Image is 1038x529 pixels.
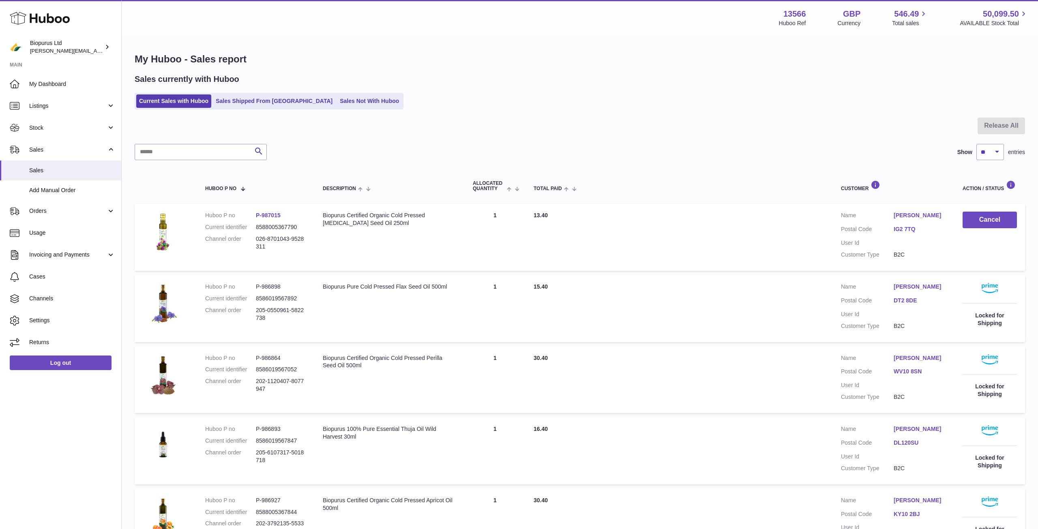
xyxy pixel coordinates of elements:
dt: Huboo P no [205,283,256,291]
dt: Current identifier [205,508,256,516]
dd: 202-1120407-8077947 [256,377,307,393]
img: 135661717145575.jpg [143,425,183,466]
img: 135661717147001.jpg [143,354,183,395]
span: Settings [29,317,115,324]
dt: Postal Code [841,225,894,235]
dt: Current identifier [205,437,256,445]
a: [PERSON_NAME] [894,212,946,219]
dt: Huboo P no [205,497,256,504]
a: 546.49 Total sales [892,9,928,27]
dd: 8588005367790 [256,223,307,231]
dd: 026-8701043-9528311 [256,235,307,251]
div: Biopurus Pure Cold Pressed Flax Seed Oil 500ml [323,283,457,291]
img: 135661717145104.jpg [143,283,183,323]
span: entries [1008,148,1025,156]
a: Log out [10,356,112,370]
a: Sales Not With Huboo [337,94,402,108]
span: Listings [29,102,107,110]
span: 30.40 [534,497,548,503]
span: Cases [29,273,115,281]
a: [PERSON_NAME] [894,354,946,362]
dt: Channel order [205,449,256,464]
div: Huboo Ref [779,19,806,27]
span: My Dashboard [29,80,115,88]
dt: User Id [841,381,894,389]
span: Total sales [892,19,928,27]
a: [PERSON_NAME] [894,497,946,504]
dt: User Id [841,239,894,247]
td: 1 [465,275,525,342]
dd: B2C [894,465,946,472]
a: 50,099.50 AVAILABLE Stock Total [960,9,1028,27]
dt: Name [841,425,894,435]
span: 546.49 [894,9,919,19]
button: Cancel [963,212,1017,228]
img: peter@biopurus.co.uk [10,41,22,53]
img: 135661716982891.png [143,212,183,252]
dt: Current identifier [205,295,256,302]
span: Add Manual Order [29,186,115,194]
div: Locked for Shipping [963,383,1017,398]
span: 15.40 [534,283,548,290]
dt: Name [841,212,894,221]
dt: Huboo P no [205,425,256,433]
dt: Postal Code [841,297,894,306]
span: 30.40 [534,355,548,361]
dd: B2C [894,393,946,401]
span: Description [323,186,356,191]
a: KY10 2BJ [894,510,946,518]
h1: My Huboo - Sales report [135,53,1025,66]
a: DT2 8DE [894,297,946,304]
div: Biopurus Ltd [30,39,103,55]
span: Channels [29,295,115,302]
h2: Sales currently with Huboo [135,74,239,85]
a: [PERSON_NAME] [894,283,946,291]
span: 16.40 [534,426,548,432]
dd: P-986927 [256,497,307,504]
span: [PERSON_NAME][EMAIL_ADDRESS][DOMAIN_NAME] [30,47,163,54]
dd: 8588005367844 [256,508,307,516]
span: Total paid [534,186,562,191]
dt: Current identifier [205,366,256,373]
dt: Postal Code [841,510,894,520]
dt: Channel order [205,306,256,322]
dd: B2C [894,322,946,330]
dt: Huboo P no [205,212,256,219]
span: Sales [29,146,107,154]
dt: Customer Type [841,251,894,259]
span: Usage [29,229,115,237]
dt: User Id [841,311,894,318]
dd: 8586019567892 [256,295,307,302]
dt: Customer Type [841,322,894,330]
strong: GBP [843,9,860,19]
div: Biopurus Certified Organic Cold Pressed [MEDICAL_DATA] Seed Oil 250ml [323,212,457,227]
td: 1 [465,203,525,271]
span: ALLOCATED Quantity [473,181,505,191]
a: Sales Shipped From [GEOGRAPHIC_DATA] [213,94,335,108]
dd: B2C [894,251,946,259]
span: 50,099.50 [983,9,1019,19]
dt: Customer Type [841,465,894,472]
dt: Channel order [205,377,256,393]
dt: Name [841,283,894,293]
dt: Name [841,497,894,506]
img: primelogo.png [982,283,998,293]
dt: Huboo P no [205,354,256,362]
span: 13.40 [534,212,548,218]
div: Biopurus Certified Organic Cold Pressed Apricot Oil 500ml [323,497,457,512]
div: Currency [838,19,861,27]
dd: 205-6107317-5018718 [256,449,307,464]
a: DL120SU [894,439,946,447]
a: P-987015 [256,212,281,218]
div: Action / Status [963,180,1017,191]
dt: Channel order [205,235,256,251]
label: Show [957,148,972,156]
span: Orders [29,207,107,215]
td: 1 [465,346,525,413]
dd: P-986864 [256,354,307,362]
a: WV10 8SN [894,368,946,375]
img: primelogo.png [982,497,998,507]
img: primelogo.png [982,354,998,364]
a: Current Sales with Huboo [136,94,211,108]
strong: 13566 [783,9,806,19]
